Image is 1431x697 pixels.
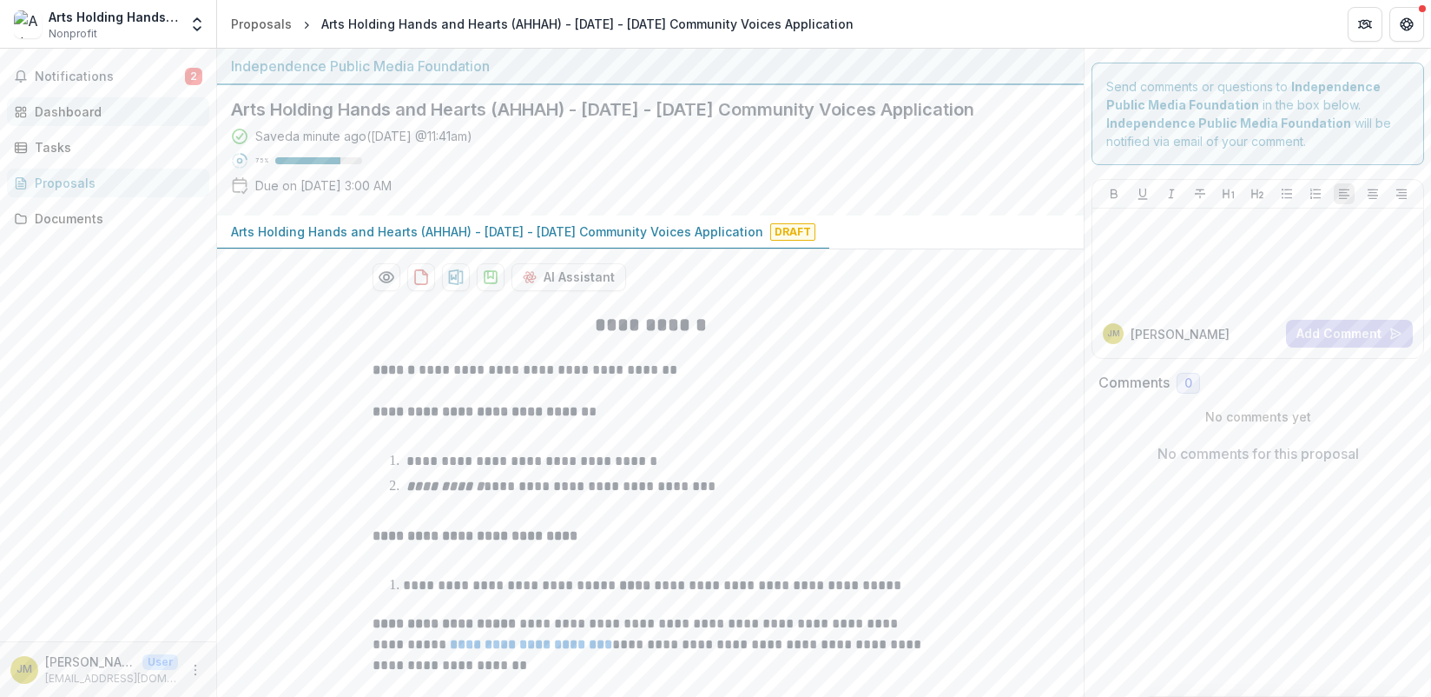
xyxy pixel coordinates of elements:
[373,263,400,291] button: Preview 405d97d4-51d0-4a27-8ca9-d04b5f924742-0.pdf
[1190,183,1210,204] button: Strike
[231,99,1042,120] h2: Arts Holding Hands and Hearts (AHHAH) - [DATE] - [DATE] Community Voices Application
[7,63,209,90] button: Notifications2
[1098,375,1170,391] h2: Comments
[1247,183,1268,204] button: Heading 2
[224,11,861,37] nav: breadcrumb
[231,222,763,241] p: Arts Holding Hands and Hearts (AHHAH) - [DATE] - [DATE] Community Voices Application
[511,263,626,291] button: AI Assistant
[1286,320,1413,348] button: Add Comment
[1348,7,1382,42] button: Partners
[35,174,195,192] div: Proposals
[16,664,32,675] div: Jan Michener
[1276,183,1297,204] button: Bullet List
[1106,116,1351,130] strong: Independence Public Media Foundation
[1218,183,1239,204] button: Heading 1
[407,263,435,291] button: download-proposal
[185,7,209,42] button: Open entity switcher
[185,660,206,680] button: More
[1091,63,1424,165] div: Send comments or questions to in the box below. will be notified via email of your comment.
[7,204,209,233] a: Documents
[1161,183,1182,204] button: Italicize
[1104,183,1124,204] button: Bold
[770,223,815,241] span: Draft
[35,103,195,121] div: Dashboard
[1362,183,1383,204] button: Align Center
[142,654,178,670] p: User
[45,671,178,687] p: [EMAIL_ADDRESS][DOMAIN_NAME]
[255,127,472,145] div: Saved a minute ago ( [DATE] @ 11:41am )
[1391,183,1412,204] button: Align Right
[224,11,299,37] a: Proposals
[7,169,209,197] a: Proposals
[1132,183,1153,204] button: Underline
[35,138,195,156] div: Tasks
[185,68,202,85] span: 2
[1157,443,1359,464] p: No comments for this proposal
[1098,408,1417,426] p: No comments yet
[49,8,178,26] div: Arts Holding Hands and Hearts (AHHAH)
[1334,183,1355,204] button: Align Left
[1107,329,1120,338] div: Jan Michener
[231,56,1070,76] div: Independence Public Media Foundation
[1305,183,1326,204] button: Ordered List
[1184,376,1192,391] span: 0
[255,176,392,195] p: Due on [DATE] 3:00 AM
[35,209,195,228] div: Documents
[255,155,268,167] p: 75 %
[7,133,209,162] a: Tasks
[7,97,209,126] a: Dashboard
[442,263,470,291] button: download-proposal
[1389,7,1424,42] button: Get Help
[477,263,504,291] button: download-proposal
[231,15,292,33] div: Proposals
[321,15,854,33] div: Arts Holding Hands and Hearts (AHHAH) - [DATE] - [DATE] Community Voices Application
[49,26,97,42] span: Nonprofit
[35,70,185,84] span: Notifications
[1131,325,1230,343] p: [PERSON_NAME]
[45,653,135,671] p: [PERSON_NAME]
[14,10,42,38] img: Arts Holding Hands and Hearts (AHHAH)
